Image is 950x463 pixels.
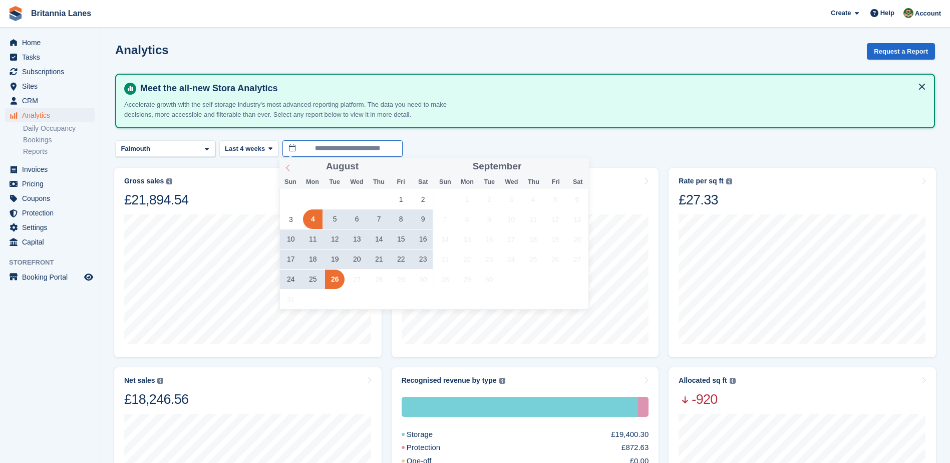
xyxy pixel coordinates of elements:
div: Storage [402,429,457,440]
span: August 7, 2025 [369,209,389,229]
a: menu [5,191,95,205]
span: August 1, 2025 [391,189,411,209]
a: menu [5,177,95,191]
span: August 9, 2025 [413,209,433,229]
span: September 19, 2025 [545,229,565,249]
span: August 19, 2025 [325,250,345,269]
span: Settings [22,220,82,235]
span: September 18, 2025 [523,229,543,249]
span: August 6, 2025 [347,209,367,229]
span: September 15, 2025 [457,229,477,249]
span: September 6, 2025 [567,189,587,209]
span: September 16, 2025 [479,229,499,249]
span: September 9, 2025 [479,209,499,229]
span: September 7, 2025 [435,209,455,229]
img: icon-info-grey-7440780725fd019a000dd9b08b2336e03edf1995a4989e88bcd33f0948082b44.svg [499,378,505,384]
div: £19,400.30 [611,429,649,440]
span: September 23, 2025 [479,250,499,269]
span: August 12, 2025 [325,229,345,249]
span: August 24, 2025 [281,270,300,289]
div: Protection [402,442,465,453]
span: Create [831,8,851,18]
div: Recognised revenue by type [402,376,497,385]
span: Home [22,36,82,50]
h4: Meet the all-new Stora Analytics [136,83,926,94]
span: Thu [368,179,390,185]
span: August 29, 2025 [391,270,411,289]
span: September 14, 2025 [435,229,455,249]
span: August [326,162,359,171]
span: Account [915,9,941,19]
div: Storage [402,397,638,417]
div: £872.63 [621,442,649,453]
span: Booking Portal [22,270,82,284]
h2: Analytics [115,43,169,57]
a: menu [5,162,95,176]
input: Year [521,161,553,172]
span: August 26, 2025 [325,270,345,289]
span: Capital [22,235,82,249]
img: icon-info-grey-7440780725fd019a000dd9b08b2336e03edf1995a4989e88bcd33f0948082b44.svg [166,178,172,184]
span: August 30, 2025 [413,270,433,289]
span: September 5, 2025 [545,189,565,209]
span: Invoices [22,162,82,176]
span: Tasks [22,50,82,64]
div: Rate per sq ft [679,177,723,185]
span: Sites [22,79,82,93]
span: September 25, 2025 [523,250,543,269]
button: Last 4 weeks [219,140,278,157]
div: £18,246.56 [124,391,188,408]
span: August 17, 2025 [281,250,300,269]
span: CRM [22,94,82,108]
span: September 3, 2025 [501,189,521,209]
img: icon-info-grey-7440780725fd019a000dd9b08b2336e03edf1995a4989e88bcd33f0948082b44.svg [726,178,732,184]
span: September 21, 2025 [435,250,455,269]
div: Allocated sq ft [679,376,727,385]
span: September 8, 2025 [457,209,477,229]
div: Protection [638,397,649,417]
span: August 10, 2025 [281,229,300,249]
span: Sun [434,179,456,185]
span: September 28, 2025 [435,270,455,289]
a: menu [5,94,95,108]
span: Tue [324,179,346,185]
span: September 24, 2025 [501,250,521,269]
img: Sam Wooldridge [903,8,913,18]
span: Tue [478,179,500,185]
span: September 4, 2025 [523,189,543,209]
span: Protection [22,206,82,220]
a: menu [5,50,95,64]
span: August 8, 2025 [391,209,411,229]
span: August 11, 2025 [303,229,323,249]
img: icon-info-grey-7440780725fd019a000dd9b08b2336e03edf1995a4989e88bcd33f0948082b44.svg [730,378,736,384]
a: Britannia Lanes [27,5,95,22]
a: menu [5,270,95,284]
div: Falmouth [119,144,154,154]
span: Mon [301,179,324,185]
a: menu [5,235,95,249]
span: August 21, 2025 [369,250,389,269]
span: September 30, 2025 [479,270,499,289]
a: Preview store [83,271,95,283]
span: August 18, 2025 [303,250,323,269]
span: Mon [456,179,478,185]
a: menu [5,65,95,79]
a: Reports [23,147,95,156]
span: August 25, 2025 [303,270,323,289]
span: September 26, 2025 [545,250,565,269]
span: August 31, 2025 [281,290,300,309]
span: August 2, 2025 [413,189,433,209]
span: Wed [500,179,522,185]
span: Analytics [22,108,82,122]
span: Sun [279,179,301,185]
a: menu [5,206,95,220]
span: Thu [522,179,544,185]
span: September 29, 2025 [457,270,477,289]
span: August 14, 2025 [369,229,389,249]
span: September 12, 2025 [545,209,565,229]
a: Bookings [23,135,95,145]
a: menu [5,108,95,122]
span: September 22, 2025 [457,250,477,269]
span: Storefront [9,258,100,268]
span: Wed [346,179,368,185]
